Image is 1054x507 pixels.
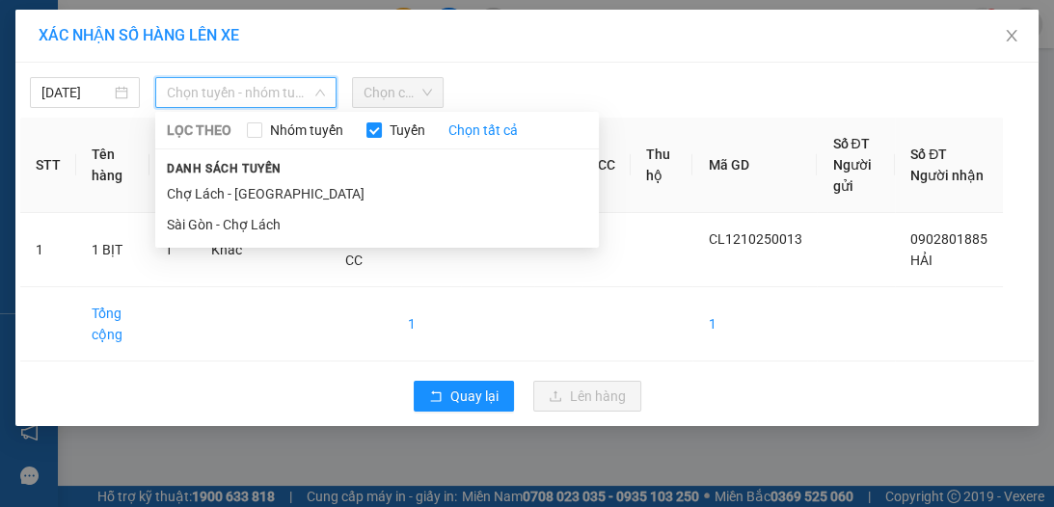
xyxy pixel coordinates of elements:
[448,120,518,141] a: Chọn tất cả
[155,178,599,209] li: Chợ Lách - [GEOGRAPHIC_DATA]
[20,213,76,287] td: 1
[910,253,932,268] span: HẢI
[533,381,641,412] button: uploadLên hàng
[155,209,599,240] li: Sài Gòn - Chợ Lách
[20,118,76,213] th: STT
[910,147,947,162] span: Số ĐT
[155,160,293,177] span: Danh sách tuyến
[631,118,692,213] th: Thu hộ
[414,381,514,412] button: rollbackQuay lại
[76,213,149,287] td: 1 BỊT
[41,82,111,103] input: 12/10/2025
[692,287,817,361] td: 1
[364,78,432,107] span: Chọn chuyến
[76,118,149,213] th: Tên hàng
[76,287,149,361] td: Tổng cộng
[450,386,499,407] span: Quay lại
[167,78,325,107] span: Chọn tuyến - nhóm tuyến
[832,157,871,194] span: Người gửi
[167,120,231,141] span: LỌC THEO
[692,118,817,213] th: Mã GD
[582,118,631,213] th: CC
[262,120,351,141] span: Nhóm tuyến
[1004,28,1019,43] span: close
[314,87,326,98] span: down
[39,26,239,44] span: XÁC NHẬN SỐ HÀNG LÊN XE
[910,231,987,247] span: 0902801885
[382,120,433,141] span: Tuyến
[392,287,461,361] td: 1
[429,389,443,405] span: rollback
[985,10,1039,64] button: Close
[910,168,984,183] span: Người nhận
[708,231,801,247] span: CL1210250013
[832,136,869,151] span: Số ĐT
[149,118,196,213] th: SL
[196,213,257,287] td: Khác
[165,242,173,257] span: 1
